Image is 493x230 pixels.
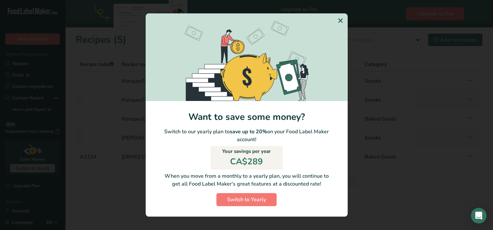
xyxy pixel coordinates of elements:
b: save up to 20% [230,128,267,135]
p: Switch to our yearly plan to on your Food Label Maker account! [146,128,348,143]
div: Open Intercom Messenger [471,208,486,223]
span: Switch to Yearly [227,196,266,204]
p: When you move from a monthly to a yearly plan, you will continue to get all Food Label Maker's gr... [151,172,342,188]
p: CA$289 [230,155,263,168]
h1: Want to save some money? [146,111,348,123]
button: Switch to Yearly [216,193,277,206]
p: Your savings per year [222,148,271,155]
